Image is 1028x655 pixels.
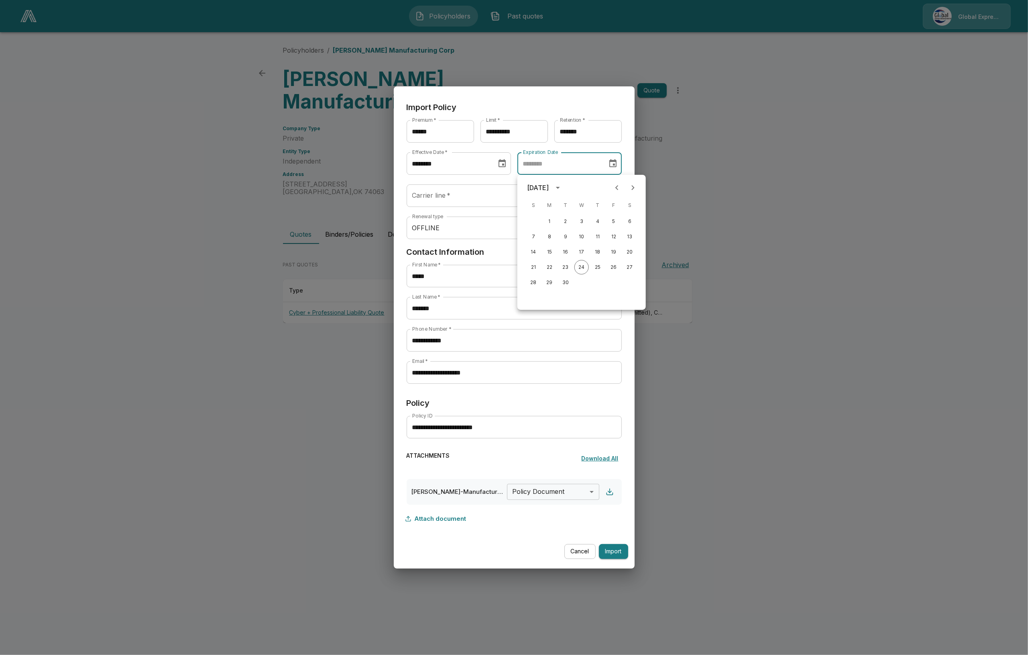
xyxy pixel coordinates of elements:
[590,214,605,229] button: 4
[551,181,565,194] button: calendar view is open, switch to year view
[590,260,605,274] button: 25
[412,213,443,220] label: Renewal type
[411,487,504,497] p: [PERSON_NAME]-Manufacturing-LLC-Coalition-Policy-007966_F.pdf
[542,260,557,274] button: 22
[542,245,557,259] button: 15
[574,214,589,229] button: 3
[407,397,622,409] h6: Policy
[607,214,621,229] button: 5
[578,451,622,466] button: Download All
[542,275,557,290] button: 29
[574,197,589,213] span: Wednesday
[623,197,637,213] span: Saturday
[527,183,549,192] div: [DATE]
[526,260,541,274] button: 21
[542,197,557,213] span: Monday
[412,325,452,332] label: Phone Number
[623,245,637,259] button: 20
[607,197,621,213] span: Friday
[407,101,622,114] h6: Import Policy
[494,156,510,172] button: Choose date, selected date is Oct 1, 2025
[542,229,557,244] button: 8
[407,451,450,466] h6: ATTACHMENTS
[623,214,637,229] button: 6
[599,544,628,559] button: Import
[412,412,433,419] label: Policy ID
[412,117,436,123] label: Premium
[526,245,541,259] button: 14
[625,180,641,196] button: Next month
[407,511,470,526] button: Attach document
[623,229,637,244] button: 13
[526,197,541,213] span: Sunday
[560,117,585,123] label: Retention
[407,217,622,239] div: OFFLINE
[607,229,621,244] button: 12
[407,246,622,258] h6: Contact Information
[558,260,573,274] button: 23
[486,117,500,123] label: Limit
[542,214,557,229] button: 1
[523,149,558,156] label: Expiration Date
[605,156,621,172] button: Choose date
[607,260,621,274] button: 26
[526,229,541,244] button: 7
[412,261,441,268] label: First Name
[412,358,428,364] label: Email
[590,245,605,259] button: 18
[507,484,599,500] div: Policy Document
[564,544,596,559] button: Cancel
[558,275,573,290] button: 30
[574,229,589,244] button: 10
[590,229,605,244] button: 11
[558,197,573,213] span: Tuesday
[558,229,573,244] button: 9
[558,245,573,259] button: 16
[609,180,625,196] button: Previous month
[574,245,589,259] button: 17
[607,245,621,259] button: 19
[412,293,440,300] label: Last Name
[574,260,589,274] button: 24
[412,149,448,156] label: Effective Date
[558,214,573,229] button: 2
[526,275,541,290] button: 28
[623,260,637,274] button: 27
[590,197,605,213] span: Thursday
